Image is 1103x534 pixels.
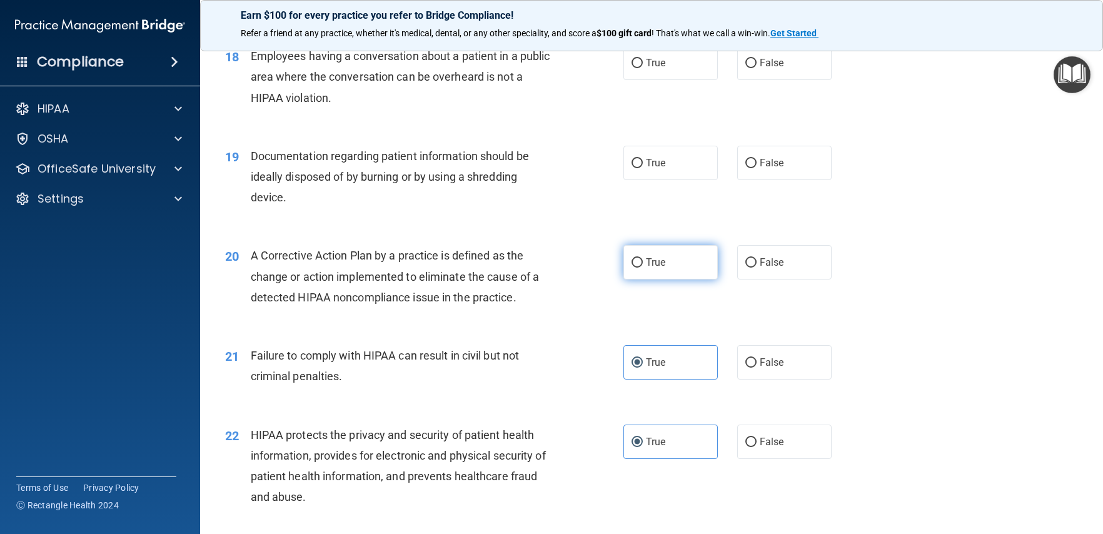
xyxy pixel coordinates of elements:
[251,249,540,303] span: A Corrective Action Plan by a practice is defined as the change or action implemented to eliminat...
[15,161,182,176] a: OfficeSafe University
[745,159,757,168] input: False
[38,101,69,116] p: HIPAA
[745,438,757,447] input: False
[760,356,784,368] span: False
[251,349,520,383] span: Failure to comply with HIPAA can result in civil but not criminal penalties.
[597,28,652,38] strong: $100 gift card
[15,191,182,206] a: Settings
[16,481,68,494] a: Terms of Use
[770,28,818,38] a: Get Started
[251,149,529,204] span: Documentation regarding patient information should be ideally disposed of by burning or by using ...
[225,149,239,164] span: 19
[15,131,182,146] a: OSHA
[37,53,124,71] h4: Compliance
[760,256,784,268] span: False
[646,57,665,69] span: True
[760,157,784,169] span: False
[225,249,239,264] span: 20
[1054,56,1090,93] button: Open Resource Center
[15,13,185,38] img: PMB logo
[646,436,665,448] span: True
[632,59,643,68] input: True
[38,191,84,206] p: Settings
[745,258,757,268] input: False
[745,358,757,368] input: False
[251,49,550,104] span: Employees having a conversation about a patient in a public area where the conversation can be ov...
[652,28,770,38] span: ! That's what we call a win-win.
[745,59,757,68] input: False
[83,481,139,494] a: Privacy Policy
[241,28,597,38] span: Refer a friend at any practice, whether it's medical, dental, or any other speciality, and score a
[225,428,239,443] span: 22
[225,349,239,364] span: 21
[38,161,156,176] p: OfficeSafe University
[632,438,643,447] input: True
[646,157,665,169] span: True
[770,28,817,38] strong: Get Started
[632,258,643,268] input: True
[632,358,643,368] input: True
[760,436,784,448] span: False
[241,9,1062,21] p: Earn $100 for every practice you refer to Bridge Compliance!
[251,428,546,504] span: HIPAA protects the privacy and security of patient health information, provides for electronic an...
[225,49,239,64] span: 18
[632,159,643,168] input: True
[760,57,784,69] span: False
[15,101,182,116] a: HIPAA
[646,256,665,268] span: True
[38,131,69,146] p: OSHA
[16,499,119,511] span: Ⓒ Rectangle Health 2024
[646,356,665,368] span: True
